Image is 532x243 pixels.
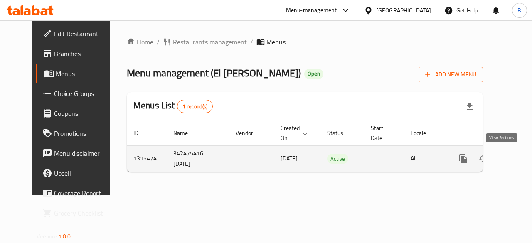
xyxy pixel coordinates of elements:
[54,88,115,98] span: Choice Groups
[54,208,115,218] span: Grocery Checklist
[36,103,121,123] a: Coupons
[127,37,483,47] nav: breadcrumb
[250,37,253,47] li: /
[167,145,229,172] td: 342475416 - [DATE]
[36,83,121,103] a: Choice Groups
[327,154,348,164] span: Active
[54,49,115,59] span: Branches
[304,70,323,77] span: Open
[58,231,71,242] span: 1.0.0
[54,168,115,178] span: Upsell
[173,128,199,138] span: Name
[266,37,286,47] span: Menus
[281,153,298,164] span: [DATE]
[286,5,337,15] div: Menu-management
[177,103,213,110] span: 1 record(s)
[54,148,115,158] span: Menu disclaimer
[36,183,121,203] a: Coverage Report
[36,123,121,143] a: Promotions
[177,100,213,113] div: Total records count
[453,149,473,169] button: more
[236,128,264,138] span: Vendor
[304,69,323,79] div: Open
[364,145,404,172] td: -
[163,37,247,47] a: Restaurants management
[127,145,167,172] td: 1315474
[133,99,213,113] h2: Menus List
[54,29,115,39] span: Edit Restaurant
[371,123,394,143] span: Start Date
[36,143,121,163] a: Menu disclaimer
[281,123,310,143] span: Created On
[404,145,447,172] td: All
[173,37,247,47] span: Restaurants management
[327,128,354,138] span: Status
[54,188,115,198] span: Coverage Report
[56,69,115,79] span: Menus
[460,96,480,116] div: Export file
[36,24,121,44] a: Edit Restaurant
[36,163,121,183] a: Upsell
[411,128,437,138] span: Locale
[517,6,521,15] span: B
[127,37,153,47] a: Home
[425,69,476,80] span: Add New Menu
[127,64,301,82] span: Menu management ( El [PERSON_NAME] )
[376,6,431,15] div: [GEOGRAPHIC_DATA]
[54,108,115,118] span: Coupons
[36,203,121,223] a: Grocery Checklist
[133,128,149,138] span: ID
[36,64,121,83] a: Menus
[419,67,483,82] button: Add New Menu
[54,128,115,138] span: Promotions
[37,231,57,242] span: Version:
[157,37,160,47] li: /
[36,44,121,64] a: Branches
